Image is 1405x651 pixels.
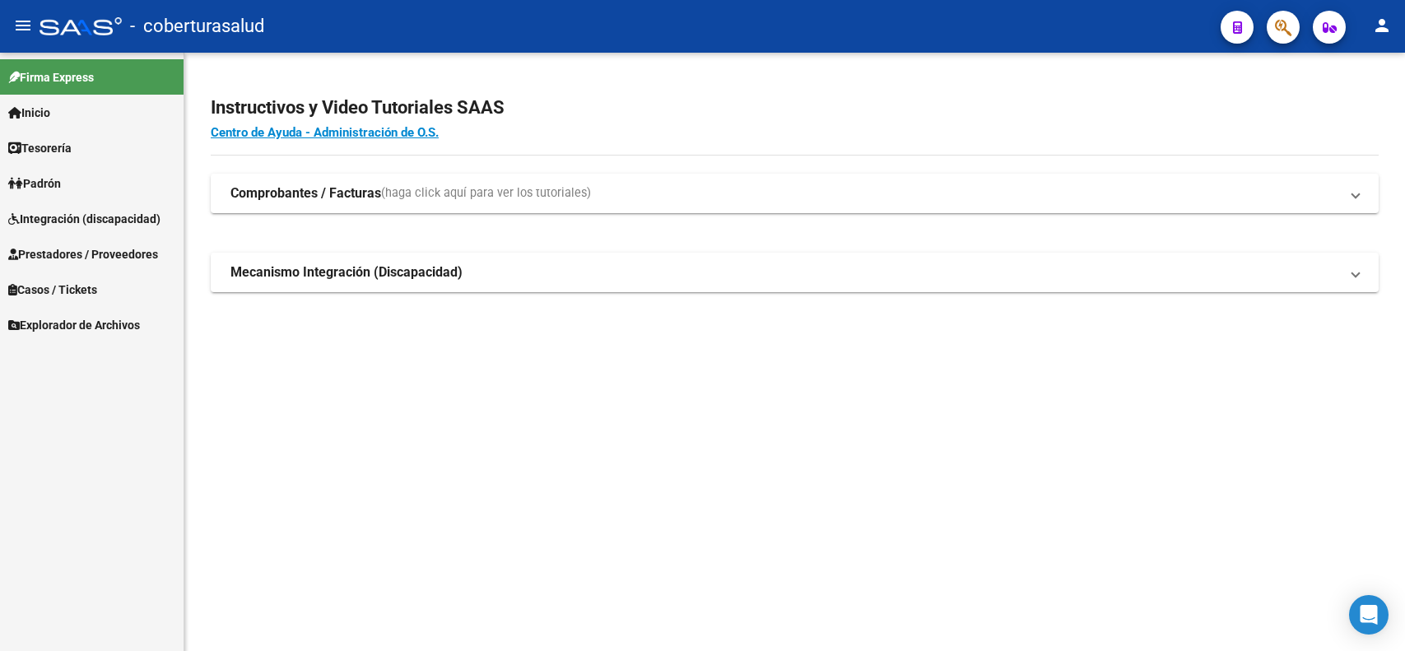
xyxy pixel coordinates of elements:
[381,184,591,202] span: (haga click aquí para ver los tutoriales)
[211,253,1379,292] mat-expansion-panel-header: Mecanismo Integración (Discapacidad)
[211,92,1379,123] h2: Instructivos y Video Tutoriales SAAS
[8,104,50,122] span: Inicio
[8,316,140,334] span: Explorador de Archivos
[8,281,97,299] span: Casos / Tickets
[230,263,463,281] strong: Mecanismo Integración (Discapacidad)
[8,174,61,193] span: Padrón
[211,125,439,140] a: Centro de Ayuda - Administración de O.S.
[230,184,381,202] strong: Comprobantes / Facturas
[1349,595,1389,635] div: Open Intercom Messenger
[8,68,94,86] span: Firma Express
[8,245,158,263] span: Prestadores / Proveedores
[8,210,161,228] span: Integración (discapacidad)
[211,174,1379,213] mat-expansion-panel-header: Comprobantes / Facturas(haga click aquí para ver los tutoriales)
[13,16,33,35] mat-icon: menu
[1372,16,1392,35] mat-icon: person
[8,139,72,157] span: Tesorería
[130,8,264,44] span: - coberturasalud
